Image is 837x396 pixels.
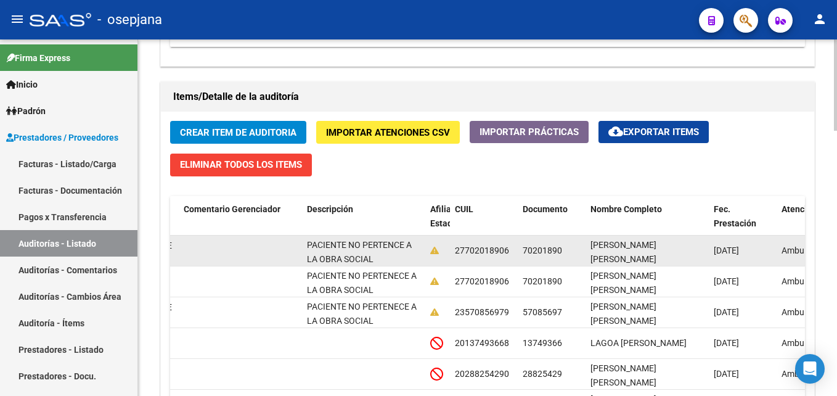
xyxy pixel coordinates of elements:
[180,159,302,170] span: Eliminar Todos los Items
[326,127,450,138] span: Importar Atenciones CSV
[455,274,509,289] div: 27702018906
[782,245,829,255] span: Ambulatorio
[782,369,829,379] span: Ambulatorio
[170,121,306,144] button: Crear Item de Auditoria
[795,354,825,384] div: Open Intercom Messenger
[518,196,586,250] datatable-header-cell: Documento
[450,196,518,250] datatable-header-cell: CUIL
[316,121,460,144] button: Importar Atenciones CSV
[6,104,46,118] span: Padrón
[455,244,509,258] div: 27702018906
[782,204,836,214] span: Atencion Tipo
[523,245,562,255] span: 70201890
[425,196,450,250] datatable-header-cell: Afiliado Estado
[590,302,656,326] span: [PERSON_NAME] [PERSON_NAME]
[782,276,829,286] span: Ambulatorio
[6,51,70,65] span: Firma Express
[455,305,509,320] div: 23570856979
[302,196,425,250] datatable-header-cell: Descripción
[307,302,417,326] span: PACIENTE NO PERTENECE A LA OBRA SOCIAL
[714,245,739,255] span: [DATE]
[714,204,756,228] span: Fec. Prestación
[307,204,353,214] span: Descripción
[455,204,473,214] span: CUIL
[184,204,280,214] span: Comentario Gerenciador
[523,307,562,317] span: 57085697
[455,336,509,350] div: 20137493668
[97,6,162,33] span: - osepjana
[782,307,829,317] span: Ambulatorio
[523,204,568,214] span: Documento
[590,363,656,387] span: [PERSON_NAME] [PERSON_NAME]
[480,126,579,138] span: Importar Prácticas
[709,196,777,250] datatable-header-cell: Fec. Prestación
[714,338,739,348] span: [DATE]
[714,369,739,379] span: [DATE]
[179,196,302,250] datatable-header-cell: Comentario Gerenciador
[470,121,589,143] button: Importar Prácticas
[608,126,699,138] span: Exportar Items
[523,338,562,348] span: 13749366
[523,276,562,286] span: 70201890
[6,78,38,91] span: Inicio
[523,369,562,379] span: 28825429
[714,276,739,286] span: [DATE]
[170,154,312,176] button: Eliminar Todos los Items
[590,204,662,214] span: Nombre Completo
[598,121,709,143] button: Exportar Items
[307,271,417,295] span: PACIENTE NO PERTENECE A LA OBRA SOCIAL
[173,87,802,107] h1: Items/Detalle de la auditoría
[608,124,623,139] mat-icon: cloud_download
[714,307,739,317] span: [DATE]
[307,240,412,264] span: PACIENTE NO PERTENCE A LA OBRA SOCIAL
[782,338,829,348] span: Ambulatorio
[180,127,296,138] span: Crear Item de Auditoria
[590,338,687,348] span: LAGOA [PERSON_NAME]
[455,367,509,381] div: 20288254290
[590,240,656,278] span: [PERSON_NAME] [PERSON_NAME] [PERSON_NAME]
[10,12,25,27] mat-icon: menu
[590,271,656,309] span: [PERSON_NAME] [PERSON_NAME] [PERSON_NAME]
[6,131,118,144] span: Prestadores / Proveedores
[586,196,709,250] datatable-header-cell: Nombre Completo
[430,204,461,228] span: Afiliado Estado
[812,12,827,27] mat-icon: person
